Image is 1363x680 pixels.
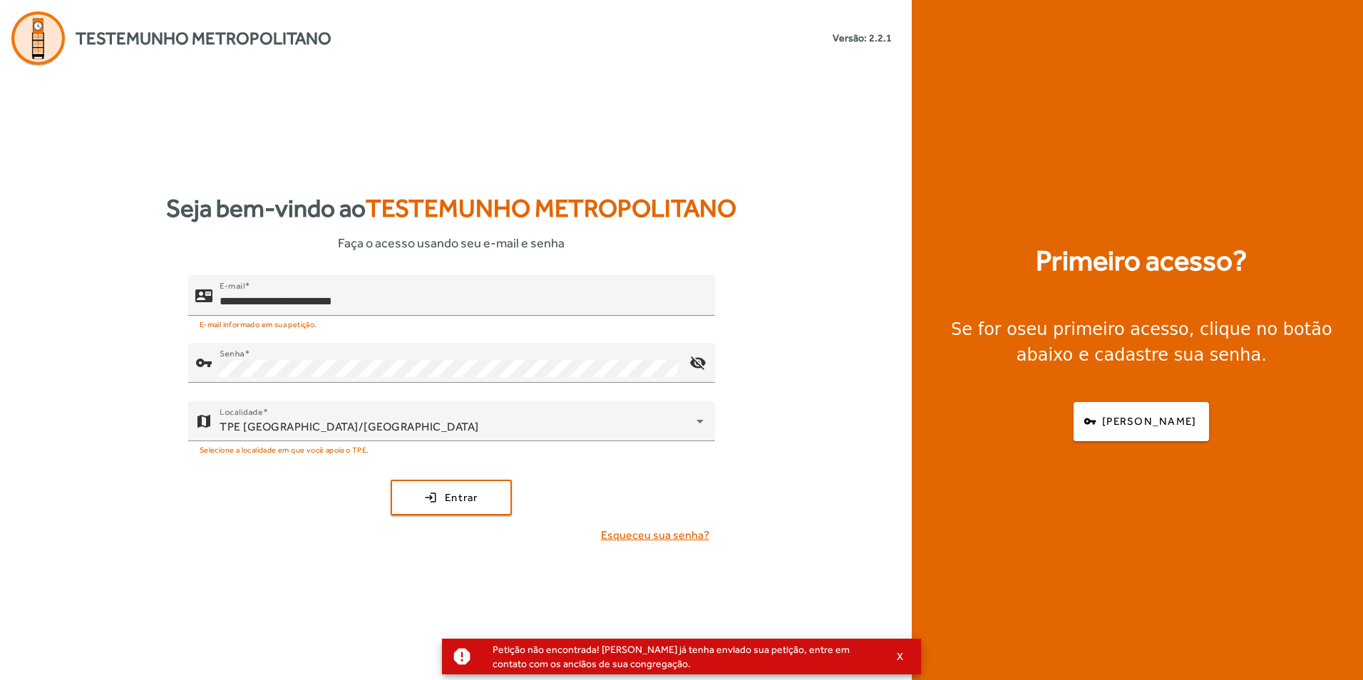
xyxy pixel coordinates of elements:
[481,639,883,674] div: Petição não encontrada! [PERSON_NAME] já tenha enviado sua petição, entre em contato com os anciã...
[195,287,212,304] mat-icon: contact_mail
[11,11,65,65] img: Logo Agenda
[166,190,736,227] strong: Seja bem-vindo ao
[220,420,479,433] span: TPE [GEOGRAPHIC_DATA]/[GEOGRAPHIC_DATA]
[220,349,245,359] mat-label: Senha
[929,316,1354,368] div: Se for o , clique no botão abaixo e cadastre sua senha.
[195,413,212,430] mat-icon: map
[1017,319,1189,339] strong: seu primeiro acesso
[883,650,918,663] button: X
[200,441,369,457] mat-hint: Selecione a localidade em que você apoia o TPE.
[451,646,473,667] mat-icon: report
[366,194,736,222] span: Testemunho Metropolitano
[391,480,512,515] button: Entrar
[195,354,212,371] mat-icon: vpn_key
[601,527,709,544] span: Esqueceu sua senha?
[445,490,478,506] span: Entrar
[1074,402,1209,441] button: [PERSON_NAME]
[833,31,892,46] small: Versão: 2.2.1
[338,233,565,252] span: Faça o acesso usando seu e-mail e senha
[200,316,317,331] mat-hint: E-mail informado em sua petição.
[76,26,331,51] span: Testemunho Metropolitano
[1036,239,1247,282] strong: Primeiro acesso?
[681,346,715,380] mat-icon: visibility_off
[220,407,263,417] mat-label: Localidade
[1102,413,1196,430] span: [PERSON_NAME]
[897,650,904,663] span: X
[220,281,245,291] mat-label: E-mail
